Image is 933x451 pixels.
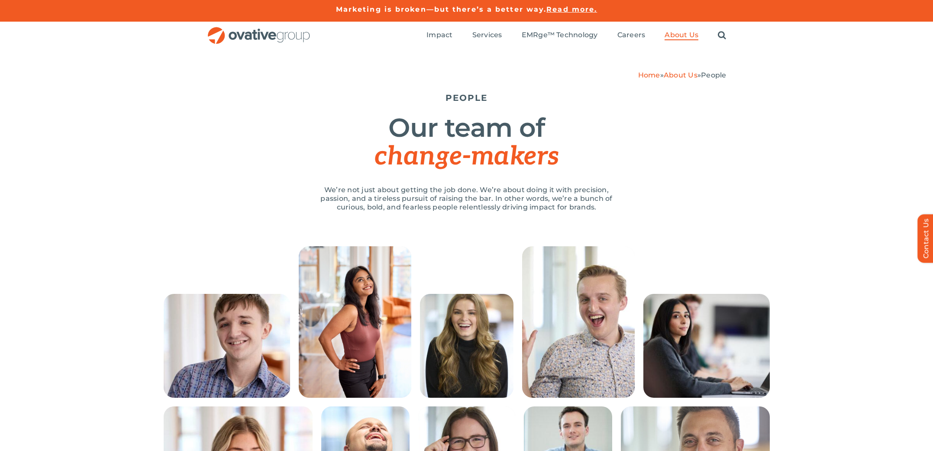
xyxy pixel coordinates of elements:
[207,114,726,171] h1: Our team of
[701,71,726,79] span: People
[426,31,452,39] span: Impact
[207,93,726,103] h5: PEOPLE
[207,26,311,34] a: OG_Full_horizontal_RGB
[522,31,598,39] span: EMRge™ Technology
[426,22,726,49] nav: Menu
[299,246,411,398] img: 240613_Ovative Group_Portrait14945 (1)
[718,31,726,40] a: Search
[638,71,660,79] a: Home
[638,71,726,79] span: » »
[617,31,646,39] span: Careers
[420,294,513,398] img: People – Collage Lauren
[522,246,635,398] img: People – Collage McCrossen
[643,294,770,398] img: People – Collage Trushna
[472,31,502,39] span: Services
[665,31,698,39] span: About Us
[546,5,597,13] a: Read more.
[336,5,547,13] a: Marketing is broken—but there’s a better way.
[472,31,502,40] a: Services
[665,31,698,40] a: About Us
[374,141,558,172] span: change-makers
[522,31,598,40] a: EMRge™ Technology
[664,71,697,79] a: About Us
[617,31,646,40] a: Careers
[426,31,452,40] a: Impact
[164,294,290,398] img: People – Collage Ethan
[311,186,623,212] p: We’re not just about getting the job done. We’re about doing it with precision, passion, and a ti...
